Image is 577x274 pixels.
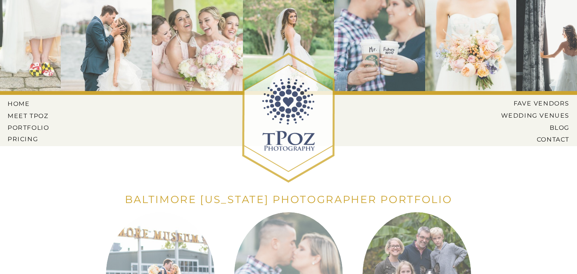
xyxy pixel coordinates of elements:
[8,135,51,142] a: Pricing
[510,136,569,143] a: CONTACT
[8,100,42,107] a: HOME
[495,124,569,131] a: BLOG
[489,112,569,119] a: Wedding Venues
[116,194,461,207] h1: Baltimore [US_STATE] Photographer Portfolio
[8,124,51,131] a: PORTFOLIO
[507,100,569,107] a: Fave Vendors
[8,112,49,119] a: MEET tPoz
